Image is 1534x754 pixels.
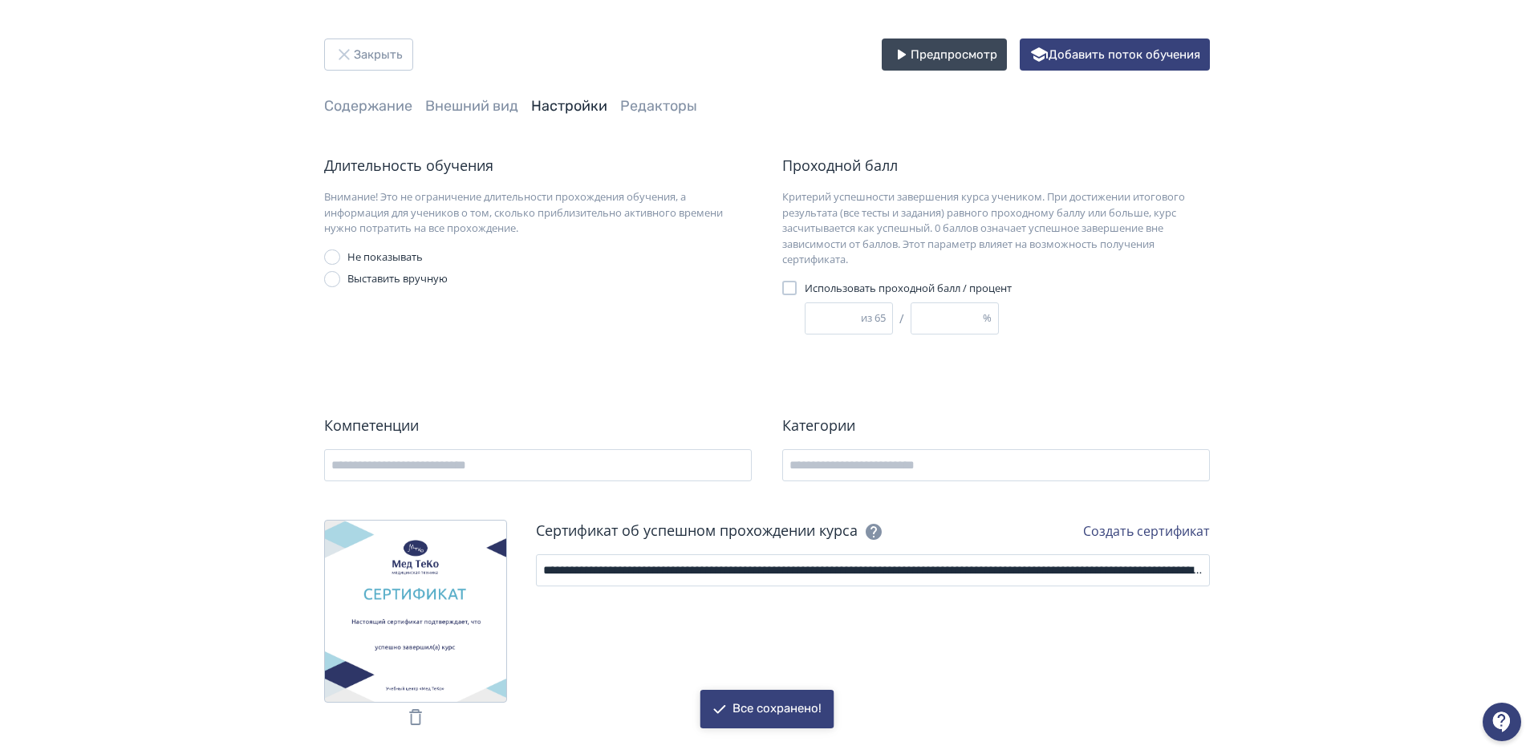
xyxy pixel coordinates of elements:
[531,97,607,115] a: Настройки
[620,97,697,115] a: Редакторы
[324,189,752,237] div: Внимание! Это не ограничение длительности прохождения обучения, а информация для учеников о том, ...
[805,281,1012,297] span: Использовать проходной балл / процент
[425,97,518,115] a: Внешний вид
[324,155,752,176] div: Длительность обучения
[983,310,998,326] div: %
[324,415,752,436] div: Компетенции
[782,155,1210,176] div: Проходной балл
[861,310,892,326] div: из 65
[782,189,1210,268] div: Критерий успешности завершения курса учеником. При достижении итогового результата (все тесты и з...
[899,310,904,328] span: /
[1020,39,1210,71] button: Добавить поток обучения
[882,39,1007,71] button: Предпросмотр
[1083,522,1210,540] a: Создать сертификат
[347,271,448,287] div: Выставить вручную
[347,249,423,266] div: Не показывать
[733,701,822,717] div: Все сохранено!
[324,97,412,115] a: Содержание
[782,415,1210,436] div: Категории
[324,39,413,71] button: Закрыть
[536,520,883,541] div: Сертификат об успешном прохождении курса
